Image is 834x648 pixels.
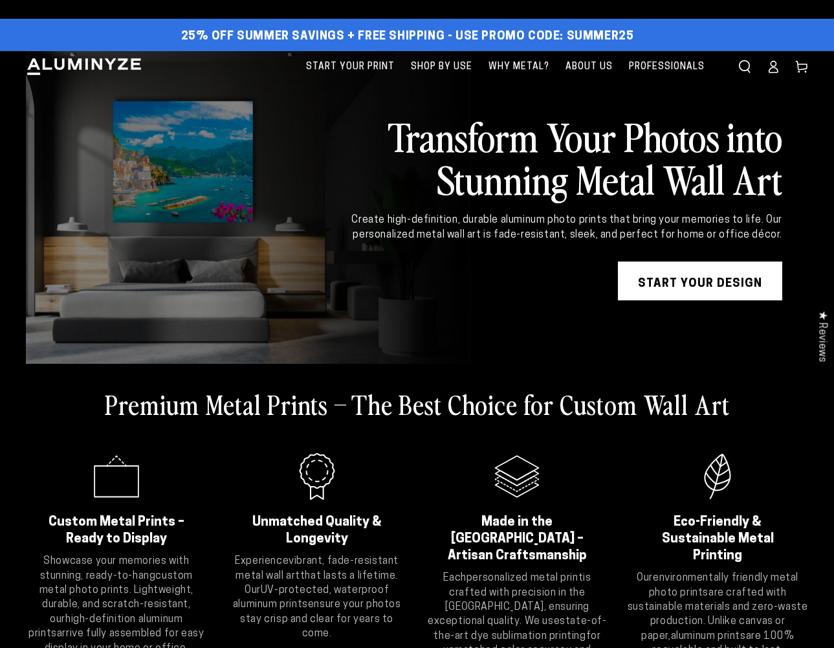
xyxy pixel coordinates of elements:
[809,300,834,372] div: Click to open Judge.me floating reviews tab
[236,556,399,581] strong: vibrant, fade-resistant metal wall art
[42,514,191,548] h2: Custom Metal Prints – Ready to Display
[411,59,472,75] span: Shop By Use
[313,213,782,242] div: Create high-definition, durable aluminum photo prints that bring your memories to life. Our perso...
[300,51,401,83] a: Start Your Print
[105,387,730,421] h2: Premium Metal Prints – The Best Choice for Custom Wall Art
[643,514,792,564] h2: Eco-Friendly & Sustainable Metal Printing
[233,585,390,610] strong: UV-protected, waterproof aluminum prints
[226,554,408,641] p: Experience that lasts a lifetime. Our ensure your photos stay crisp and clear for years to come.
[26,57,142,76] img: Aluminyze
[466,573,583,583] strong: personalized metal print
[649,573,798,598] strong: environmentally friendly metal photo prints
[730,52,759,81] summary: Search our site
[488,59,549,75] span: Why Metal?
[404,51,479,83] a: Shop By Use
[243,514,391,548] h2: Unmatched Quality & Longevity
[671,631,746,642] strong: aluminum prints
[559,51,619,83] a: About Us
[443,514,592,564] h2: Made in the [GEOGRAPHIC_DATA] – Artisan Craftsmanship
[618,262,782,300] a: START YOUR DESIGN
[629,59,705,75] span: Professionals
[306,59,395,75] span: Start Your Print
[433,616,606,641] strong: state-of-the-art dye sublimation printing
[622,51,711,83] a: Professionals
[313,115,782,200] h2: Transform Your Photos into Stunning Metal Wall Art
[565,59,613,75] span: About Us
[39,571,193,596] strong: custom metal photo prints
[28,614,182,639] strong: high-definition aluminum prints
[181,30,634,44] span: 25% off Summer Savings + Free Shipping - Use Promo Code: SUMMER25
[482,51,556,83] a: Why Metal?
